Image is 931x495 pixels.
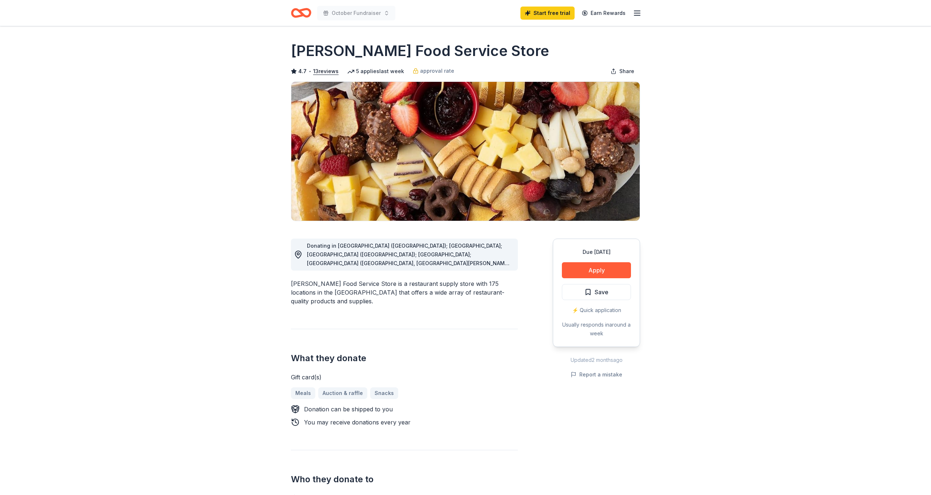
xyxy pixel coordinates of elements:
[595,287,608,297] span: Save
[347,67,404,76] div: 5 applies last week
[318,387,367,399] a: Auction & raffle
[420,67,454,75] span: approval rate
[291,4,311,21] a: Home
[562,320,631,338] div: Usually responds in around a week
[370,387,398,399] a: Snacks
[317,6,395,20] button: October Fundraiser
[553,356,640,364] div: Updated 2 months ago
[562,306,631,315] div: ⚡️ Quick application
[605,64,640,79] button: Share
[304,405,393,414] div: Donation can be shipped to you
[291,41,549,61] h1: [PERSON_NAME] Food Service Store
[291,279,518,306] div: [PERSON_NAME] Food Service Store is a restaurant supply store with 175 locations in the [GEOGRAPH...
[562,262,631,278] button: Apply
[413,67,454,75] a: approval rate
[619,67,634,76] span: Share
[304,418,411,427] div: You may receive donations every year
[298,67,307,76] span: 4.7
[562,284,631,300] button: Save
[571,370,622,379] button: Report a mistake
[291,82,640,221] img: Image for Gordon Food Service Store
[291,387,315,399] a: Meals
[332,9,381,17] span: October Fundraiser
[291,373,518,382] div: Gift card(s)
[520,7,575,20] a: Start free trial
[313,67,339,76] button: 13reviews
[562,248,631,256] div: Due [DATE]
[309,68,311,74] span: •
[578,7,630,20] a: Earn Rewards
[291,474,518,485] h2: Who they donate to
[291,352,518,364] h2: What they donate
[307,243,511,441] span: Donating in [GEOGRAPHIC_DATA] ([GEOGRAPHIC_DATA]); [GEOGRAPHIC_DATA]; [GEOGRAPHIC_DATA] ([GEOGRAP...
